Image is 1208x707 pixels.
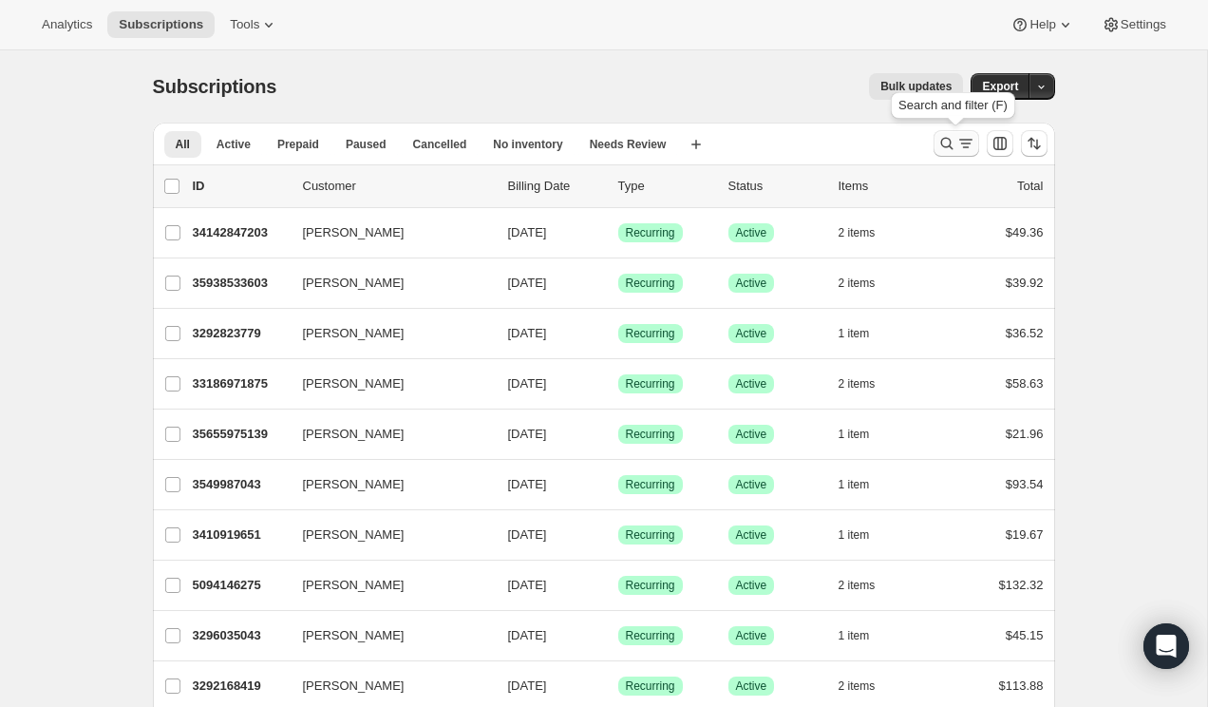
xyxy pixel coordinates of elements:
[618,177,713,196] div: Type
[193,220,1044,246] div: 34142847203[PERSON_NAME][DATE]SuccessRecurringSuccessActive2 items$49.36
[736,326,767,341] span: Active
[728,177,823,196] p: Status
[508,578,547,592] span: [DATE]
[193,270,1044,296] div: 35938533603[PERSON_NAME][DATE]SuccessRecurringSuccessActive2 items$39.92
[839,628,870,643] span: 1 item
[839,421,891,448] button: 1 item
[193,522,1044,548] div: 3410919651[PERSON_NAME][DATE]SuccessRecurringSuccessActive1 item$19.67
[508,628,547,642] span: [DATE]
[1006,477,1044,491] span: $93.54
[736,477,767,492] span: Active
[681,131,711,158] button: Create new view
[193,320,1044,347] div: 3292823779[PERSON_NAME][DATE]SuccessRecurringSuccessActive1 item$36.52
[839,270,897,296] button: 2 items
[303,576,405,595] span: [PERSON_NAME]
[839,527,870,543] span: 1 item
[193,626,288,645] p: 3296035043
[292,520,481,550] button: [PERSON_NAME]
[413,137,467,152] span: Cancelled
[987,130,1013,157] button: Customize table column order and visibility
[193,475,288,494] p: 3549987043
[193,324,288,343] p: 3292823779
[153,76,277,97] span: Subscriptions
[303,475,405,494] span: [PERSON_NAME]
[626,578,675,593] span: Recurring
[999,578,1044,592] span: $132.32
[292,318,481,349] button: [PERSON_NAME]
[292,268,481,298] button: [PERSON_NAME]
[193,572,1044,599] div: 5094146275[PERSON_NAME][DATE]SuccessRecurringSuccessActive2 items$132.32
[736,376,767,392] span: Active
[839,622,891,649] button: 1 item
[1006,326,1044,340] span: $36.52
[1006,427,1044,441] span: $21.96
[292,469,481,500] button: [PERSON_NAME]
[218,11,290,38] button: Tools
[626,527,675,543] span: Recurring
[292,369,481,399] button: [PERSON_NAME]
[736,578,767,593] span: Active
[626,678,675,694] span: Recurring
[508,177,603,196] p: Billing Date
[839,371,897,397] button: 2 items
[1021,130,1048,157] button: Sort the results
[193,371,1044,397] div: 33186971875[PERSON_NAME][DATE]SuccessRecurringSuccessActive2 items$58.63
[1090,11,1178,38] button: Settings
[626,376,675,392] span: Recurring
[292,218,481,248] button: [PERSON_NAME]
[303,274,405,293] span: [PERSON_NAME]
[839,578,876,593] span: 2 items
[493,137,562,152] span: No inventory
[934,130,979,157] button: Search and filter results
[626,225,675,240] span: Recurring
[508,276,547,290] span: [DATE]
[839,477,870,492] span: 1 item
[839,225,876,240] span: 2 items
[107,11,215,38] button: Subscriptions
[193,425,288,444] p: 35655975139
[1006,225,1044,239] span: $49.36
[982,79,1018,94] span: Export
[626,326,675,341] span: Recurring
[839,678,876,694] span: 2 items
[193,622,1044,649] div: 3296035043[PERSON_NAME][DATE]SuccessRecurringSuccessActive1 item$45.15
[292,419,481,449] button: [PERSON_NAME]
[626,477,675,492] span: Recurring
[193,177,288,196] p: ID
[303,223,405,242] span: [PERSON_NAME]
[30,11,104,38] button: Analytics
[193,673,1044,699] div: 3292168419[PERSON_NAME][DATE]SuccessRecurringSuccessActive2 items$113.88
[839,673,897,699] button: 2 items
[736,527,767,543] span: Active
[736,225,767,240] span: Active
[839,522,891,548] button: 1 item
[119,17,203,32] span: Subscriptions
[999,678,1044,693] span: $113.88
[626,628,675,643] span: Recurring
[193,177,1044,196] div: IDCustomerBilling DateTypeStatusItemsTotal
[193,374,288,393] p: 33186971875
[736,276,767,291] span: Active
[1017,177,1043,196] p: Total
[1006,276,1044,290] span: $39.92
[1029,17,1055,32] span: Help
[508,225,547,239] span: [DATE]
[1006,376,1044,391] span: $58.63
[303,677,405,696] span: [PERSON_NAME]
[303,177,493,196] p: Customer
[292,570,481,601] button: [PERSON_NAME]
[626,427,675,442] span: Recurring
[590,137,667,152] span: Needs Review
[193,525,288,545] p: 3410919651
[839,572,897,599] button: 2 items
[839,320,891,347] button: 1 item
[303,374,405,393] span: [PERSON_NAME]
[303,324,405,343] span: [PERSON_NAME]
[880,79,952,94] span: Bulk updates
[839,220,897,246] button: 2 items
[1006,628,1044,642] span: $45.15
[839,471,891,498] button: 1 item
[193,471,1044,498] div: 3549987043[PERSON_NAME][DATE]SuccessRecurringSuccessActive1 item$93.54
[869,73,963,100] button: Bulk updates
[736,628,767,643] span: Active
